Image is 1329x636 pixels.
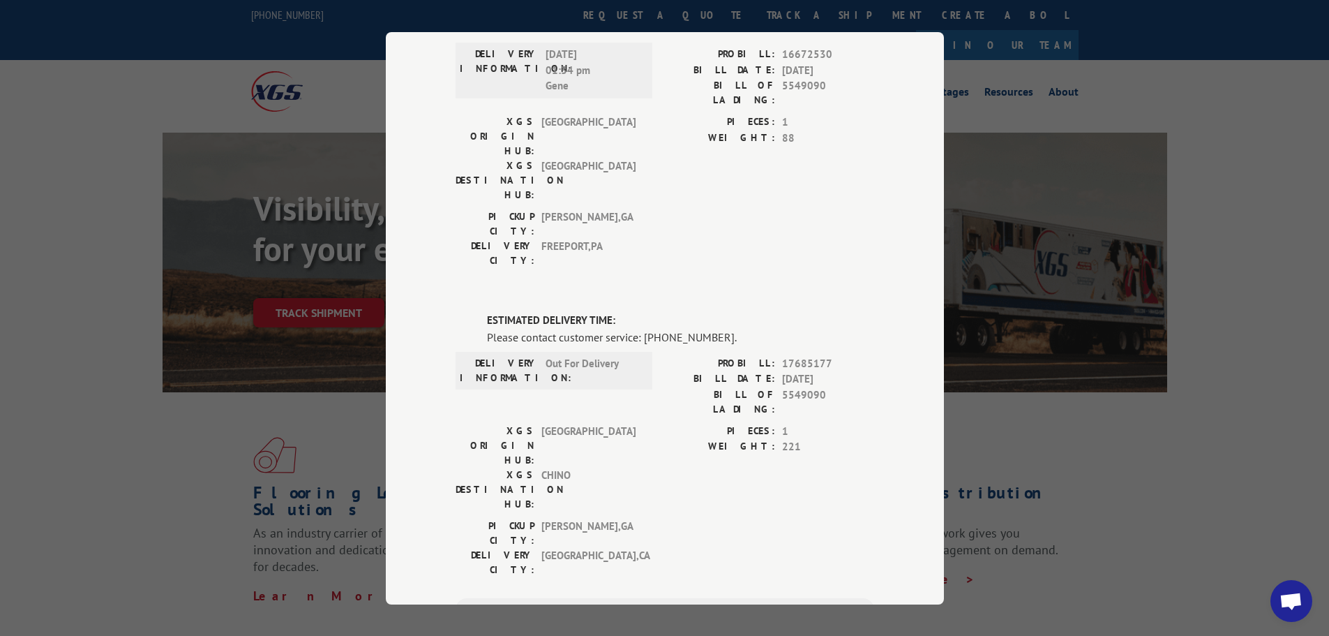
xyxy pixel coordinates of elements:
label: XGS DESTINATION HUB: [456,158,534,202]
label: ESTIMATED DELIVERY TIME: [487,313,874,329]
span: 5549090 [782,78,874,108]
label: PROBILL: [665,355,775,371]
label: BILL DATE: [665,371,775,387]
label: PROBILL: [665,47,775,63]
span: 221 [782,439,874,455]
label: BILL DATE: [665,62,775,78]
label: BILL OF LADING: [665,78,775,108]
label: PICKUP CITY: [456,518,534,547]
span: 17685177 [782,355,874,371]
span: [PERSON_NAME] , GA [541,209,636,239]
span: [DATE] [782,371,874,387]
label: DELIVERY CITY: [456,547,534,577]
label: XGS ORIGIN HUB: [456,423,534,467]
span: DELIVERED [487,5,874,36]
label: PIECES: [665,114,775,131]
label: BILL OF LADING: [665,387,775,416]
label: WEIGHT: [665,130,775,146]
span: 5549090 [782,387,874,416]
label: PIECES: [665,423,775,439]
label: DELIVERY INFORMATION: [460,47,539,94]
label: XGS ORIGIN HUB: [456,114,534,158]
div: Open chat [1270,580,1312,622]
label: DELIVERY CITY: [456,239,534,268]
span: 1 [782,114,874,131]
label: PICKUP CITY: [456,209,534,239]
span: FREEPORT , PA [541,239,636,268]
span: CHINO [541,467,636,511]
span: 1 [782,423,874,439]
span: Out For Delivery [546,355,640,385]
span: [DATE] [782,62,874,78]
label: DELIVERY INFORMATION: [460,355,539,385]
label: WEIGHT: [665,439,775,455]
div: Please contact customer service: [PHONE_NUMBER]. [487,328,874,345]
span: [DATE] 01:34 pm Gene [546,47,640,94]
span: [PERSON_NAME] , GA [541,518,636,547]
span: 16672530 [782,47,874,63]
span: [GEOGRAPHIC_DATA] [541,114,636,158]
label: XGS DESTINATION HUB: [456,467,534,511]
span: 88 [782,130,874,146]
span: [GEOGRAPHIC_DATA] [541,423,636,467]
span: [GEOGRAPHIC_DATA] [541,158,636,202]
span: [GEOGRAPHIC_DATA] , CA [541,547,636,577]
